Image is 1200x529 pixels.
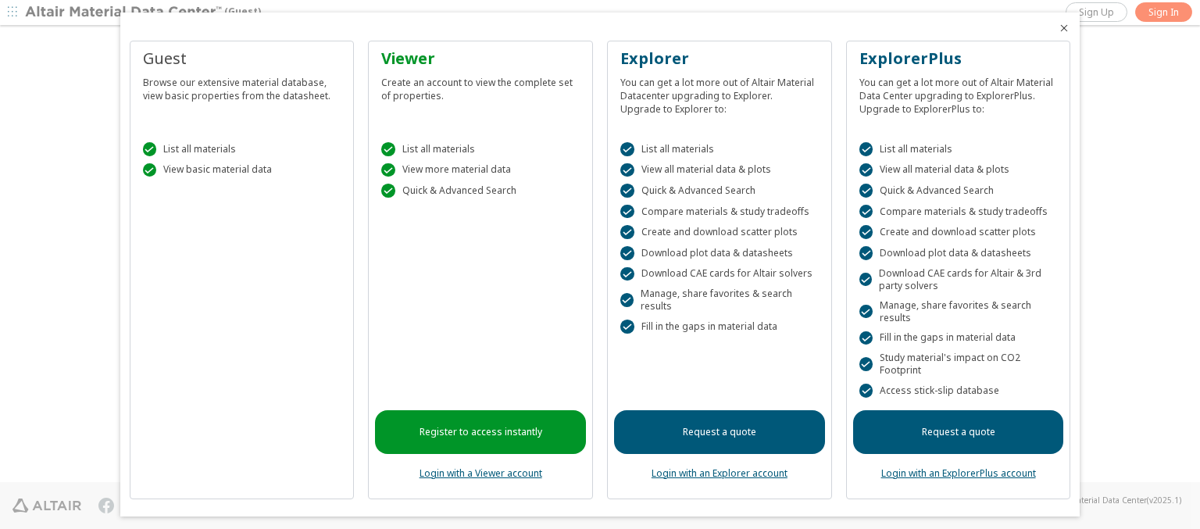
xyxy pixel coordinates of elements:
[381,142,580,156] div: List all materials
[620,70,819,116] div: You can get a lot more out of Altair Material Datacenter upgrading to Explorer. Upgrade to Explor...
[614,410,825,454] a: Request a quote
[859,267,1058,292] div: Download CAE cards for Altair & 3rd party solvers
[420,466,542,480] a: Login with a Viewer account
[859,225,1058,239] div: Create and download scatter plots
[143,48,341,70] div: Guest
[859,331,1058,345] div: Fill in the gaps in material data
[620,267,819,281] div: Download CAE cards for Altair solvers
[859,246,1058,260] div: Download plot data & datasheets
[853,410,1064,454] a: Request a quote
[859,70,1058,116] div: You can get a lot more out of Altair Material Data Center upgrading to ExplorerPlus. Upgrade to E...
[620,288,819,313] div: Manage, share favorites & search results
[143,70,341,102] div: Browse our extensive material database, view basic properties from the datasheet.
[652,466,787,480] a: Login with an Explorer account
[143,163,341,177] div: View basic material data
[620,48,819,70] div: Explorer
[381,70,580,102] div: Create an account to view the complete set of properties.
[859,273,872,287] div: 
[859,48,1058,70] div: ExplorerPlus
[859,299,1058,324] div: Manage, share favorites & search results
[859,163,1058,177] div: View all material data & plots
[859,384,873,398] div: 
[881,466,1036,480] a: Login with an ExplorerPlus account
[859,184,1058,198] div: Quick & Advanced Search
[381,184,395,198] div: 
[620,246,634,260] div: 
[859,184,873,198] div: 
[620,163,634,177] div: 
[620,267,634,281] div: 
[620,142,819,156] div: List all materials
[620,205,819,219] div: Compare materials & study tradeoffs
[620,205,634,219] div: 
[143,142,157,156] div: 
[620,320,634,334] div: 
[620,184,634,198] div: 
[859,352,1058,377] div: Study material's impact on CO2 Footprint
[859,384,1058,398] div: Access stick-slip database
[859,246,873,260] div: 
[859,205,873,219] div: 
[381,163,395,177] div: 
[620,142,634,156] div: 
[620,246,819,260] div: Download plot data & datasheets
[620,293,634,307] div: 
[381,48,580,70] div: Viewer
[381,163,580,177] div: View more material data
[859,142,873,156] div: 
[143,163,157,177] div: 
[381,142,395,156] div: 
[620,225,819,239] div: Create and download scatter plots
[859,357,873,371] div: 
[859,225,873,239] div: 
[620,184,819,198] div: Quick & Advanced Search
[375,410,586,454] a: Register to access instantly
[620,320,819,334] div: Fill in the gaps in material data
[381,184,580,198] div: Quick & Advanced Search
[859,305,873,319] div: 
[1058,22,1070,34] button: Close
[620,163,819,177] div: View all material data & plots
[859,331,873,345] div: 
[859,163,873,177] div: 
[859,142,1058,156] div: List all materials
[143,142,341,156] div: List all materials
[859,205,1058,219] div: Compare materials & study tradeoffs
[620,225,634,239] div: 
